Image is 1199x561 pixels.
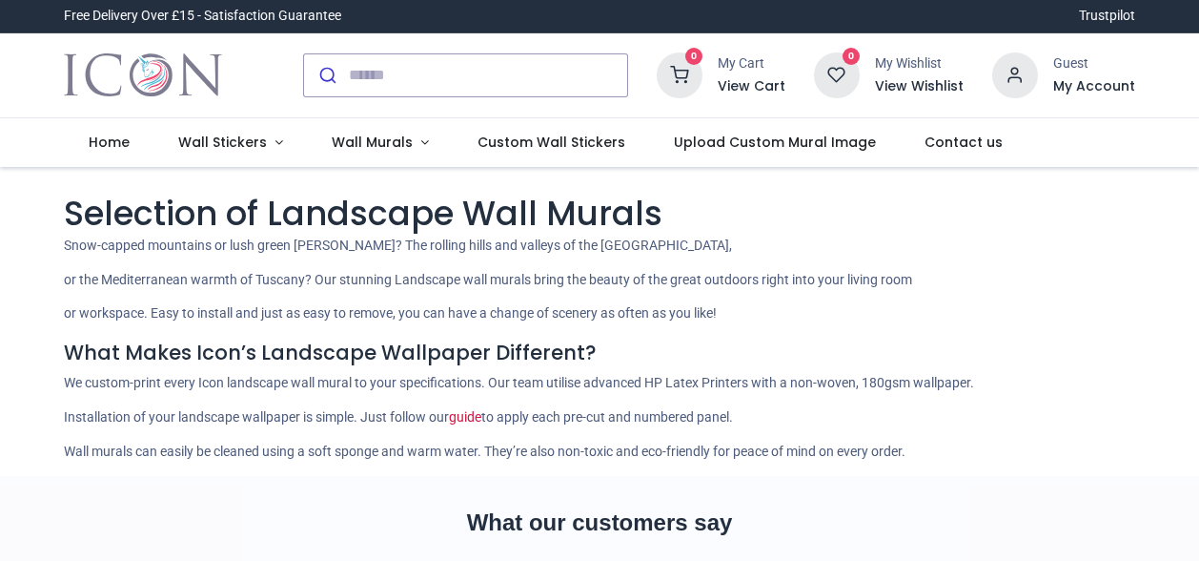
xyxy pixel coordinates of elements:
div: My Wishlist [875,54,964,73]
a: Wall Murals [307,118,453,168]
a: View Cart [718,77,785,96]
span: Custom Wall Stickers [478,133,625,152]
div: Free Delivery Over £15 - Satisfaction Guarantee [64,7,341,26]
p: We custom-print every Icon landscape wall mural to your specifications. Our team utilise advanced... [64,374,1134,393]
button: Submit [304,54,349,96]
span: Wall Murals [332,133,413,152]
a: Logo of Icon Wall Stickers [64,49,221,102]
sup: 0 [685,48,703,66]
img: Icon Wall Stickers [64,49,221,102]
div: Guest [1053,54,1135,73]
h1: Selection of Landscape Wall Murals [64,190,1134,237]
a: 0 [657,66,702,81]
a: Trustpilot [1079,7,1135,26]
a: Wall Stickers [154,118,308,168]
a: 0 [814,66,860,81]
p: or workspace. Easy to install and just as easy to remove, you can have a change of scenery as oft... [64,304,1134,323]
span: Contact us [925,133,1003,152]
a: My Account [1053,77,1135,96]
span: Wall Stickers [178,133,267,152]
p: Snow-capped mountains or lush green [PERSON_NAME]? The rolling hills and valleys of the [GEOGRAPH... [64,237,1134,256]
a: guide [449,409,481,425]
h4: What Makes Icon’s Landscape Wallpaper Different? [64,339,1134,366]
div: My Cart [718,54,785,73]
span: Upload Custom Mural Image [674,133,876,152]
p: or the Mediterranean warmth of Tuscany? Our stunning Landscape wall murals bring the beauty of th... [64,271,1134,290]
p: Wall murals can easily be cleaned using a soft sponge and warm water. They’re also non-toxic and ... [64,443,1134,462]
a: View Wishlist [875,77,964,96]
p: Installation of your landscape wallpaper is simple. Just follow our [64,408,1134,427]
span: Home [89,133,130,152]
h2: What our customers say [64,507,1134,539]
sup: 0 [843,48,861,66]
a: to apply each pre-cut and numbered panel. [481,409,733,425]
